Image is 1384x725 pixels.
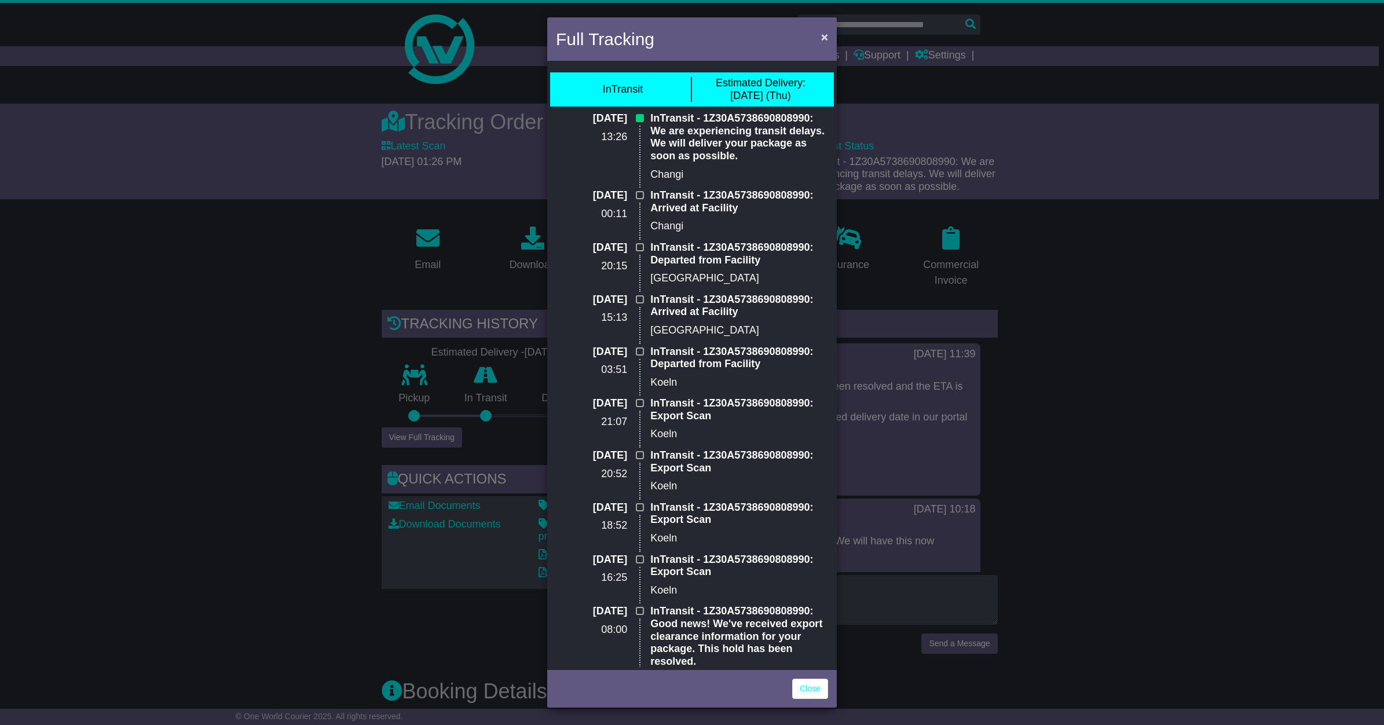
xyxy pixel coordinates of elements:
[556,112,627,125] p: [DATE]
[650,501,828,526] p: InTransit - 1Z30A5738690808990: Export Scan
[815,25,834,49] button: Close
[716,77,805,89] span: Estimated Delivery:
[556,294,627,306] p: [DATE]
[650,294,828,318] p: InTransit - 1Z30A5738690808990: Arrived at Facility
[556,572,627,584] p: 16:25
[556,605,627,618] p: [DATE]
[556,208,627,221] p: 00:11
[792,679,828,699] a: Close
[650,428,828,441] p: Koeln
[650,220,828,233] p: Changi
[556,241,627,254] p: [DATE]
[556,416,627,429] p: 21:07
[556,131,627,144] p: 13:26
[650,112,828,162] p: InTransit - 1Z30A5738690808990: We are experiencing transit delays. We will deliver your package ...
[650,169,828,181] p: Changi
[650,376,828,389] p: Koeln
[556,346,627,358] p: [DATE]
[556,519,627,532] p: 18:52
[556,501,627,514] p: [DATE]
[556,189,627,202] p: [DATE]
[556,364,627,376] p: 03:51
[650,480,828,493] p: Koeln
[556,449,627,462] p: [DATE]
[716,77,805,102] div: [DATE] (Thu)
[821,30,828,43] span: ×
[556,260,627,273] p: 20:15
[650,346,828,371] p: InTransit - 1Z30A5738690808990: Departed from Facility
[650,605,828,668] p: InTransit - 1Z30A5738690808990: Good news! We've received export clearance information for your p...
[650,324,828,337] p: [GEOGRAPHIC_DATA]
[650,189,828,214] p: InTransit - 1Z30A5738690808990: Arrived at Facility
[556,554,627,566] p: [DATE]
[650,554,828,578] p: InTransit - 1Z30A5738690808990: Export Scan
[650,241,828,266] p: InTransit - 1Z30A5738690808990: Departed from Facility
[603,83,643,96] div: InTransit
[556,397,627,410] p: [DATE]
[650,584,828,597] p: Koeln
[556,468,627,481] p: 20:52
[556,624,627,636] p: 08:00
[650,532,828,545] p: Koeln
[650,397,828,422] p: InTransit - 1Z30A5738690808990: Export Scan
[556,26,654,52] h4: Full Tracking
[650,272,828,285] p: [GEOGRAPHIC_DATA]
[556,312,627,324] p: 15:13
[650,449,828,474] p: InTransit - 1Z30A5738690808990: Export Scan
